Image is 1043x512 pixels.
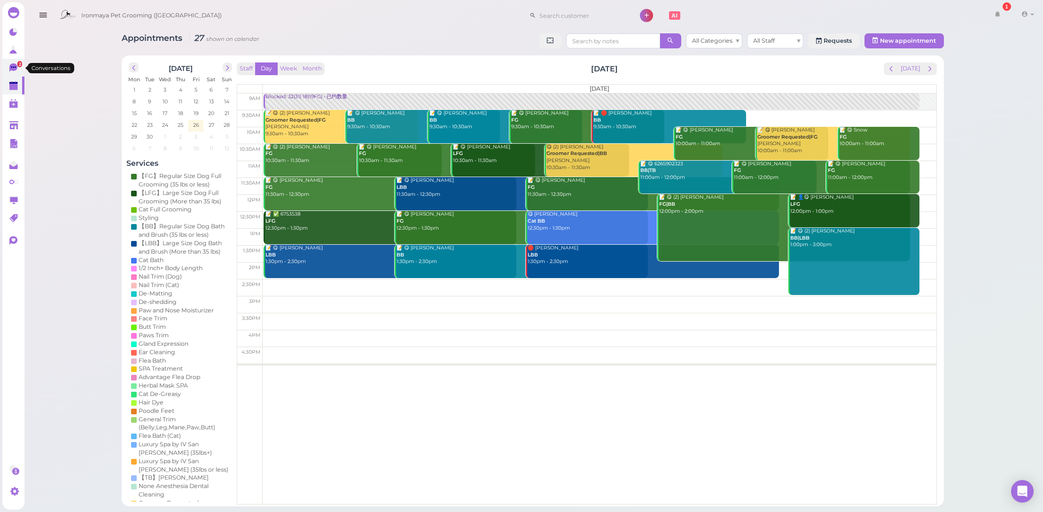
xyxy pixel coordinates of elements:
[139,432,181,440] div: Flea Bath (Cat)
[139,499,199,507] div: Groomer Requested
[396,177,648,198] div: 📝 😋 [PERSON_NAME] 11:30am - 12:30pm
[139,172,230,189] div: 【FG】Regular Size Dog Full Grooming (35 lbs or less)
[222,62,232,72] button: next
[265,218,275,224] b: LFG
[249,95,260,101] span: 9am
[209,144,214,153] span: 11
[139,365,183,373] div: SPA Treatment
[139,222,230,239] div: 【BB】Regular Size Dog Bath and Brush (35 lbs or less)
[139,390,181,398] div: Cat De-Greasy
[139,440,230,457] div: Luxury Spa by IV San [PERSON_NAME] (35lbs+)
[753,37,775,44] span: All Staff
[163,144,168,153] span: 8
[265,211,516,232] div: 📝 ✅ 6753538 12:30pm - 1:30pm
[208,97,215,106] span: 13
[429,110,582,131] div: 📝 😋 [PERSON_NAME] 9:30am - 10:30am
[178,85,183,94] span: 4
[527,211,779,232] div: 😋 [PERSON_NAME] 12:30pm - 1:30pm
[241,281,260,287] span: 2:30pm
[139,314,167,323] div: Face Trim
[265,150,272,156] b: FG
[178,97,183,106] span: 11
[129,62,139,72] button: prev
[546,150,607,156] b: Groomer Requested|BB
[241,349,260,355] span: 4:30pm
[207,76,216,83] span: Sat
[840,134,847,140] b: FG
[241,112,260,118] span: 9:30am
[139,189,230,206] div: 【LFG】Large Size Dog Full Grooming (More than 35 lbs)
[790,235,809,241] b: BB|LBB
[139,482,230,499] div: None Anesthesia Dental Cleaning
[122,33,185,43] span: Appointments
[790,228,919,248] div: 📝 😋 (2) [PERSON_NAME] 1:00pm - 3:00pm
[566,33,660,48] input: Search by notes
[675,127,828,147] div: 📝 😋 [PERSON_NAME] 10:00am - 11:00am
[161,121,169,129] span: 24
[733,161,910,181] div: 📝 😋 [PERSON_NAME] 11:00am - 12:00pm
[2,59,24,77] a: 2
[249,264,260,271] span: 2pm
[249,231,260,237] span: 1pm
[192,144,199,153] span: 10
[139,473,209,482] div: 【TB】[PERSON_NAME]
[591,63,617,74] h2: [DATE]
[546,144,723,171] div: 😋 (2) [PERSON_NAME] [PERSON_NAME] 10:30am - 11:30am
[528,218,545,224] b: Cat BB
[241,180,260,186] span: 11:30am
[659,201,675,207] b: FG|BB
[511,110,664,131] div: 📝 😋 [PERSON_NAME] 9:30am - 10:30am
[527,245,779,265] div: 🛑 [PERSON_NAME] 1:30pm - 2:30pm
[131,109,137,117] span: 15
[248,163,260,169] span: 11am
[397,218,404,224] b: FG
[658,194,910,215] div: 📝 😋 (2) [PERSON_NAME] 12:00pm - 2:00pm
[17,61,22,67] span: 2
[452,150,462,156] b: LFG
[132,144,137,153] span: 6
[222,76,232,83] span: Sun
[265,177,516,198] div: 📝 😋 [PERSON_NAME] 11:30am - 12:30pm
[147,85,152,94] span: 2
[192,121,200,129] span: 26
[139,306,214,315] div: Paw and Nose Moisturizer
[128,76,140,83] span: Mon
[827,161,920,181] div: 📝 😋 [PERSON_NAME] 11:00am - 12:00pm
[126,159,234,168] h4: Services
[265,110,418,138] div: 📝 😋 (2) [PERSON_NAME] [PERSON_NAME] 9:30am - 10:30am
[790,201,800,207] b: LFG
[452,144,629,164] div: 📝 😋 [PERSON_NAME] 10:30am - 11:30am
[223,121,231,129] span: 28
[1011,480,1034,503] div: Open Intercom Messenger
[396,245,648,265] div: 📝 😋 [PERSON_NAME] 1:30pm - 2:30pm
[240,214,260,220] span: 12:30pm
[139,415,230,432] div: General Trim (Belly,Leg,Mane,Paw,Butt)
[528,184,535,190] b: FG
[828,167,835,173] b: FG
[206,36,259,42] small: shown on calendar
[757,134,817,140] b: Groomer Requested|FG
[1003,2,1011,11] div: 1
[593,117,601,123] b: BB
[429,117,437,123] b: BB
[223,97,230,106] span: 14
[884,62,898,75] button: prev
[139,289,172,298] div: De-Matting
[139,272,182,281] div: Nail Trim (Dog)
[147,144,152,153] span: 7
[757,127,910,155] div: 📝 😋 [PERSON_NAME] [PERSON_NAME] 10:00am - 11:00am
[397,252,404,258] b: BB
[593,110,746,131] div: 📝 🛑 [PERSON_NAME] 9:30am - 10:30am
[192,76,199,83] span: Fri
[139,357,166,365] div: Flea Bath
[139,381,188,390] div: Herbal Mask SPA
[511,117,518,123] b: FG
[139,214,159,222] div: Styling
[249,298,260,304] span: 3pm
[176,76,185,83] span: Thu
[922,62,937,75] button: next
[162,109,168,117] span: 17
[146,109,153,117] span: 16
[265,252,275,258] b: LBB
[839,127,920,147] div: 📝 😋 Snow 10:00am - 11:00am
